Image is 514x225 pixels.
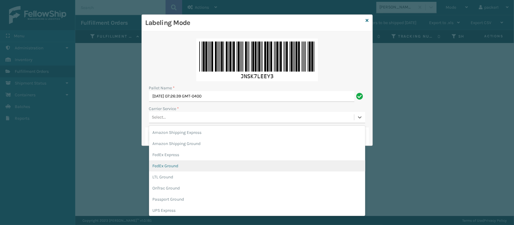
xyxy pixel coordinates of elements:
div: UPS Express [149,205,365,216]
h3: Labeling Mode [145,18,363,27]
div: Amazon Shipping Express [149,127,365,138]
label: Pallet Name [149,85,175,91]
div: Amazon Shipping Ground [149,138,365,149]
label: Carrier Service [149,106,179,112]
div: LTL Ground [149,171,365,183]
div: FedEx Ground [149,160,365,171]
div: FedEx Express [149,149,365,160]
div: OnTrac Ground [149,183,365,194]
div: Passport Ground [149,194,365,205]
div: Select... [152,114,166,121]
img: 5VQEo6DFz0Hb87PYVe16R0gYELpAFSLNAJGwAjMRQRMKHNx122zETACRqADBEwoHYBqkUbACBiBuYiACWUu7rptNgJGwAh0gI... [196,39,318,81]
